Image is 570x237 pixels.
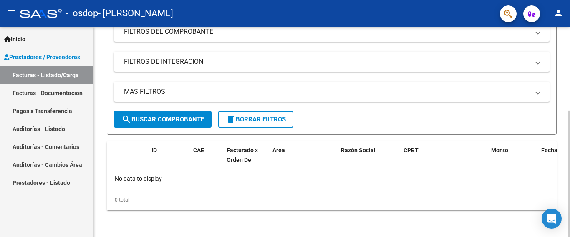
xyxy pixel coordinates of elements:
datatable-header-cell: Facturado x Orden De [223,141,269,178]
span: Inicio [4,35,25,44]
span: ID [151,147,157,154]
div: Open Intercom Messenger [542,209,562,229]
span: Area [272,147,285,154]
datatable-header-cell: Area [269,141,325,178]
mat-icon: search [121,114,131,124]
span: CAE [193,147,204,154]
span: Buscar Comprobante [121,116,204,123]
span: Prestadores / Proveedores [4,53,80,62]
datatable-header-cell: ID [148,141,190,178]
mat-icon: delete [226,114,236,124]
button: Buscar Comprobante [114,111,212,128]
mat-expansion-panel-header: FILTROS DE INTEGRACION [114,52,550,72]
mat-icon: menu [7,8,17,18]
span: - osdop [66,4,98,23]
span: Razón Social [341,147,376,154]
span: Facturado x Orden De [227,147,258,163]
datatable-header-cell: Razón Social [338,141,400,178]
mat-panel-title: FILTROS DE INTEGRACION [124,57,530,66]
span: Monto [491,147,508,154]
mat-expansion-panel-header: FILTROS DEL COMPROBANTE [114,22,550,42]
datatable-header-cell: Monto [488,141,538,178]
datatable-header-cell: CAE [190,141,223,178]
span: CPBT [404,147,419,154]
datatable-header-cell: CPBT [400,141,488,178]
div: 0 total [107,189,557,210]
mat-icon: person [553,8,563,18]
span: - [PERSON_NAME] [98,4,173,23]
div: No data to display [107,168,557,189]
span: Borrar Filtros [226,116,286,123]
mat-expansion-panel-header: MAS FILTROS [114,82,550,102]
mat-panel-title: MAS FILTROS [124,87,530,96]
button: Borrar Filtros [218,111,293,128]
mat-panel-title: FILTROS DEL COMPROBANTE [124,27,530,36]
